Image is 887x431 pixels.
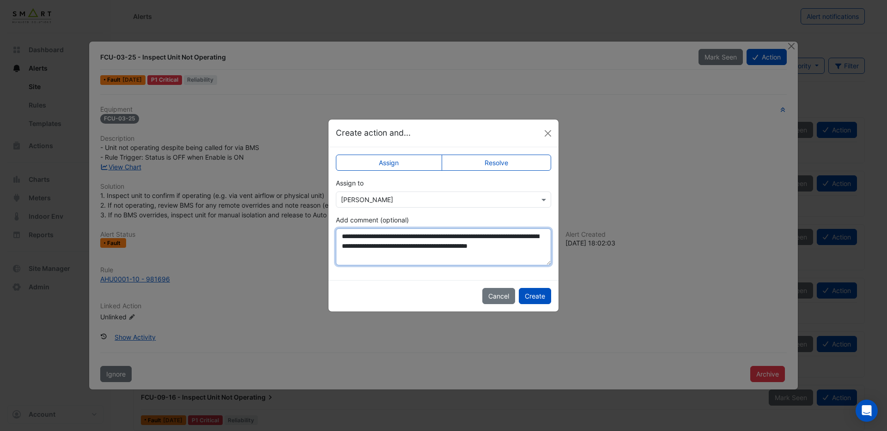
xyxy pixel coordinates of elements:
label: Add comment (optional) [336,215,409,225]
button: Create [519,288,551,304]
button: Cancel [482,288,515,304]
label: Assign to [336,178,364,188]
button: Close [541,126,555,140]
h5: Create action and... [336,127,411,139]
div: Open Intercom Messenger [856,400,878,422]
label: Assign [336,155,442,171]
label: Resolve [442,155,552,171]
